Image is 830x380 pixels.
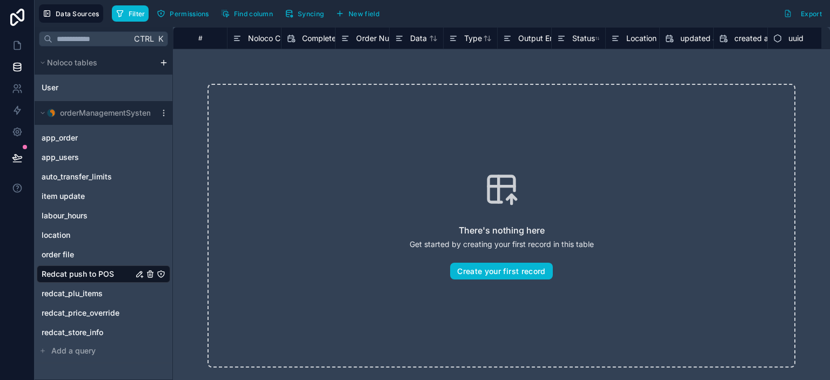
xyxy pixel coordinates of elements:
button: Create your first record [450,263,552,280]
span: Noloco Custom Query Id [248,33,335,44]
button: MySQL logoorderManagementSystem [37,105,155,121]
span: redcat_store_info [42,327,103,338]
span: Filter [129,10,145,18]
button: Data Sources [39,4,103,23]
div: location [37,226,170,244]
span: Location [626,33,657,44]
span: redcat_plu_items [42,288,103,299]
span: Permissions [170,10,209,18]
div: redcat_price_override [37,304,170,322]
span: Output Error [518,33,562,44]
div: app_order [37,129,170,146]
span: app_order [42,132,78,143]
span: Data [410,33,427,44]
h2: There's nothing here [459,224,545,237]
span: Status [572,33,595,44]
div: # [182,34,219,42]
div: auto_transfer_limits [37,168,170,185]
div: order file [37,246,170,263]
span: location [42,230,70,241]
span: Type [464,33,482,44]
a: Permissions [153,5,217,22]
span: order file [42,249,74,260]
a: Syncing [281,5,332,22]
button: Add a query [37,343,170,358]
span: created at [734,33,771,44]
div: Redcat push to POS [37,265,170,283]
span: redcat_price_override [42,308,119,318]
div: User [37,79,170,96]
button: Permissions [153,5,212,22]
span: updated at [680,33,720,44]
span: auto_transfer_limits [42,171,112,182]
span: Data Sources [56,10,99,18]
span: app_users [42,152,79,163]
span: User [42,82,58,93]
button: Filter [112,5,149,22]
span: Ctrl [133,32,155,45]
div: app_users [37,149,170,166]
span: Add a query [51,345,96,356]
button: Syncing [281,5,327,22]
div: redcat_plu_items [37,285,170,302]
div: scrollable content [35,51,172,363]
div: item update [37,188,170,205]
span: Redcat push to POS [42,269,114,279]
span: uuid [788,33,804,44]
span: Find column [234,10,273,18]
span: New field [349,10,379,18]
span: orderManagementSystem [60,108,153,118]
span: Syncing [298,10,324,18]
div: redcat_store_info [37,324,170,341]
button: Noloco tables [37,55,155,70]
p: Get started by creating your first record in this table [410,239,594,250]
span: Order Number [356,33,407,44]
div: labour_hours [37,207,170,224]
span: Completed [302,33,341,44]
span: Noloco tables [47,57,97,68]
span: Export [801,10,822,18]
span: K [157,35,164,43]
img: MySQL logo [47,109,56,117]
button: Export [780,4,826,23]
span: item update [42,191,85,202]
button: New field [332,5,383,22]
button: Find column [217,5,277,22]
span: labour_hours [42,210,88,221]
